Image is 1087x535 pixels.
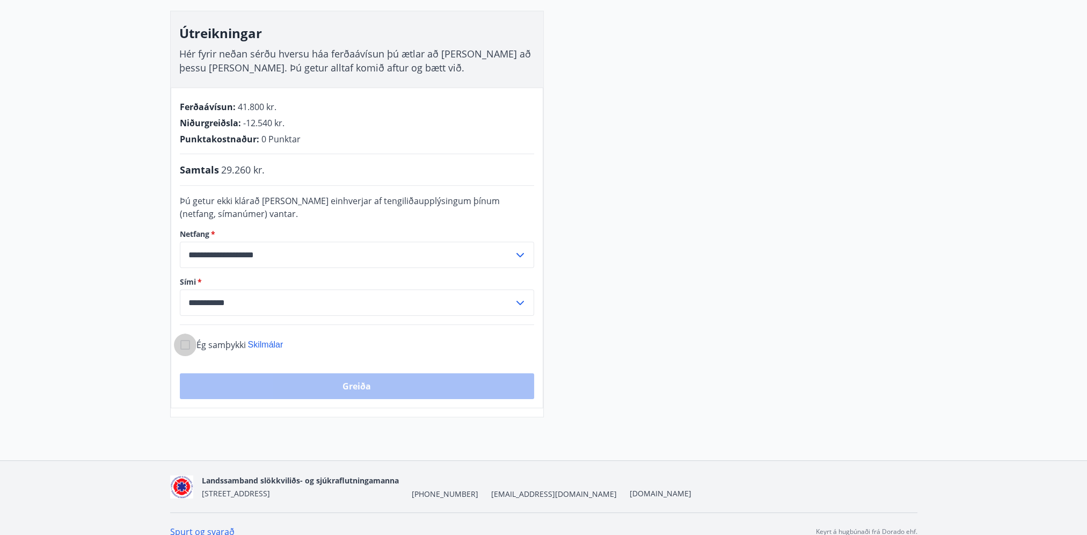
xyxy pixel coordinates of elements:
a: [DOMAIN_NAME] [630,488,691,498]
span: Landssamband slökkviliðs- og sjúkraflutningamanna [202,475,399,486]
span: Ferðaávísun : [180,101,236,113]
span: Þú getur ekki klárað [PERSON_NAME] einhverjar af tengiliðaupplýsingum þínum (netfang, símanúmer) ... [180,195,500,220]
span: [PHONE_NUMBER] [412,489,478,500]
span: -12.540 kr. [243,117,284,129]
span: Ég samþykki [196,339,246,351]
span: [STREET_ADDRESS] [202,488,270,498]
span: Samtals [180,163,219,177]
img: 5co5o51sp293wvT0tSE6jRQ7d6JbxoluH3ek357x.png [170,475,193,498]
button: Skilmálar [248,339,283,351]
span: Punktakostnaður : [180,133,259,145]
h3: Útreikningar [179,24,535,42]
label: Sími [180,277,534,287]
span: Niðurgreiðsla : [180,117,241,129]
span: 41.800 kr. [238,101,276,113]
span: Hér fyrir neðan sérðu hversu háa ferðaávísun þú ætlar að [PERSON_NAME] að þessu [PERSON_NAME]. Þú... [179,47,531,74]
label: Netfang [180,229,534,240]
span: 29.260 kr. [221,163,265,177]
span: [EMAIL_ADDRESS][DOMAIN_NAME] [491,489,617,500]
span: 0 Punktar [261,133,301,145]
span: Skilmálar [248,340,283,349]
